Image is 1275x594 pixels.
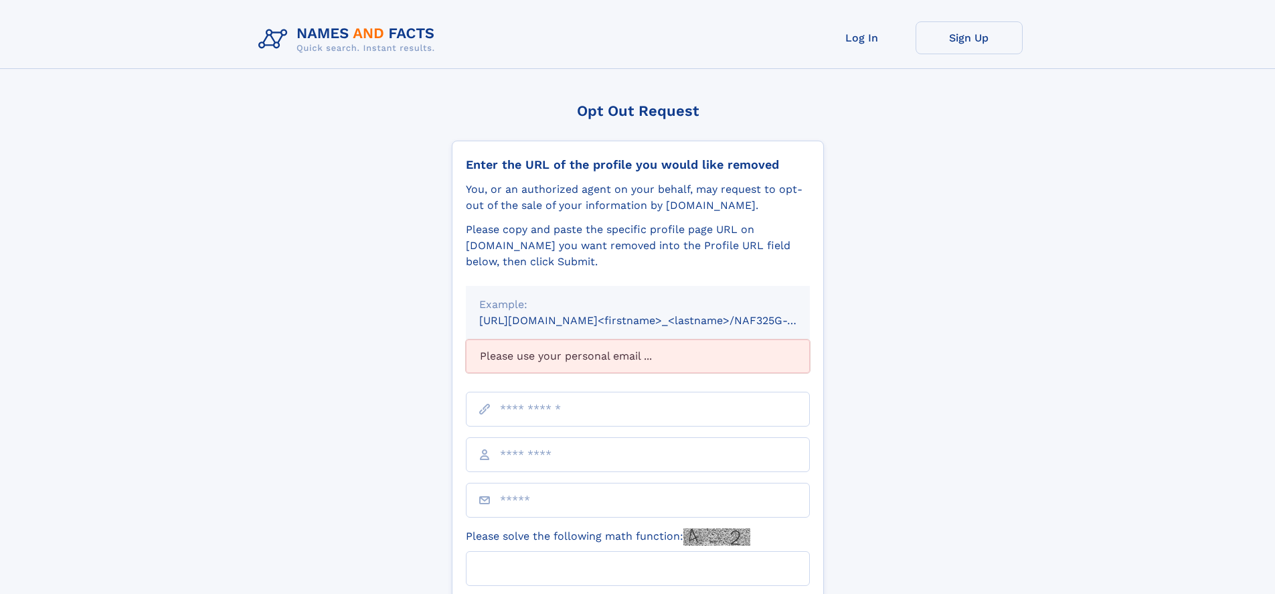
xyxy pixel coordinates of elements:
div: Please use your personal email ... [466,340,810,373]
label: Please solve the following math function: [466,528,750,546]
div: Opt Out Request [452,102,824,119]
a: Log In [809,21,916,54]
div: Please copy and paste the specific profile page URL on [DOMAIN_NAME] you want removed into the Pr... [466,222,810,270]
a: Sign Up [916,21,1023,54]
div: You, or an authorized agent on your behalf, may request to opt-out of the sale of your informatio... [466,181,810,214]
div: Example: [479,297,796,313]
small: [URL][DOMAIN_NAME]<firstname>_<lastname>/NAF325G-xxxxxxxx [479,314,835,327]
img: Logo Names and Facts [253,21,446,58]
div: Enter the URL of the profile you would like removed [466,157,810,172]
